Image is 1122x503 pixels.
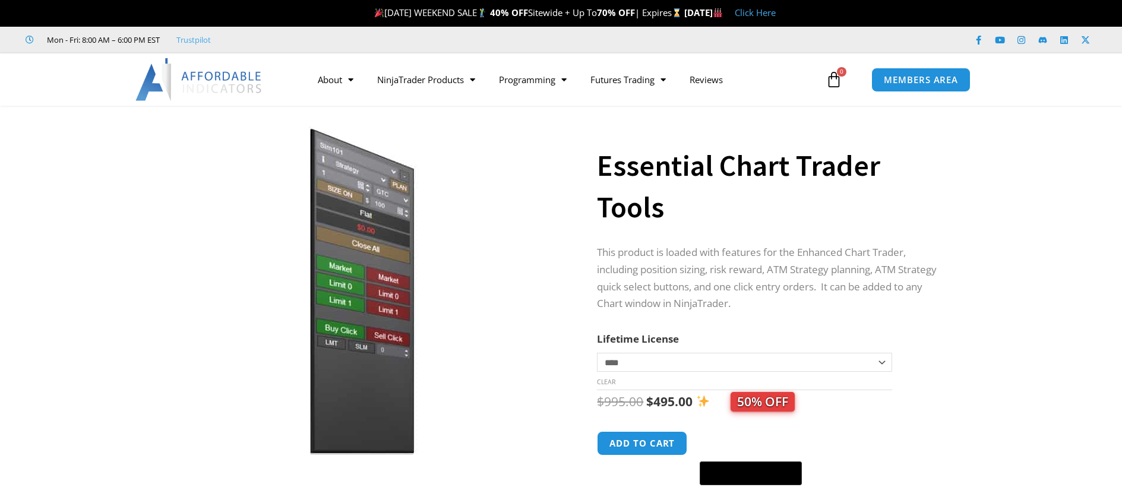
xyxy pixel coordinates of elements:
[700,461,802,485] button: Buy with GPay
[597,244,944,313] p: This product is loaded with features for the Enhanced Chart Trader, including position sizing, ri...
[646,393,693,410] bdi: 495.00
[597,378,615,386] a: Clear options
[306,66,365,93] a: About
[44,33,160,47] span: Mon - Fri: 8:00 AM – 6:00 PM EST
[884,75,958,84] span: MEMBERS AREA
[478,8,486,17] img: 🏌️‍♂️
[697,429,804,458] iframe: Secure express checkout frame
[372,7,684,18] span: [DATE] WEEKEND SALE Sitewide + Up To | Expires
[365,66,487,93] a: NinjaTrader Products
[735,7,776,18] a: Click Here
[646,393,653,410] span: $
[684,7,723,18] strong: [DATE]
[375,8,384,17] img: 🎉
[176,33,211,47] a: Trustpilot
[731,392,795,412] span: 50% OFF
[808,62,860,97] a: 0
[597,332,679,346] label: Lifetime License
[672,8,681,17] img: ⌛
[171,126,553,455] img: Essential Chart Trader Tools
[871,68,971,92] a: MEMBERS AREA
[597,145,944,228] h1: Essential Chart Trader Tools
[490,7,528,18] strong: 40% OFF
[306,66,823,93] nav: Menu
[837,67,846,77] span: 0
[713,8,722,17] img: 🏭
[597,431,687,455] button: Add to cart
[697,395,709,407] img: ✨
[597,7,635,18] strong: 70% OFF
[579,66,678,93] a: Futures Trading
[487,66,579,93] a: Programming
[597,393,643,410] bdi: 995.00
[597,393,604,410] span: $
[678,66,735,93] a: Reviews
[135,58,263,101] img: LogoAI | Affordable Indicators – NinjaTrader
